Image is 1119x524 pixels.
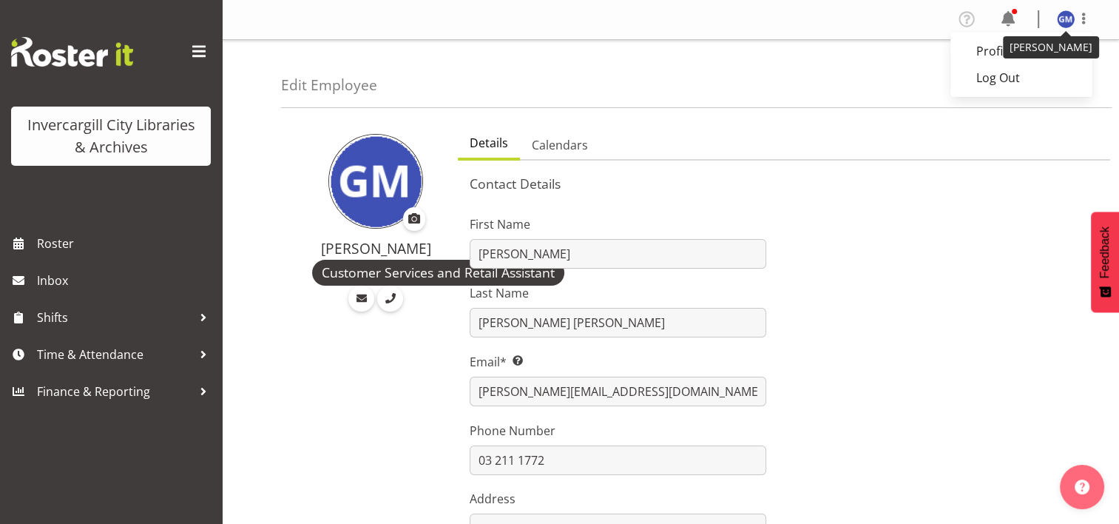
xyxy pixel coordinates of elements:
[312,241,440,257] h4: [PERSON_NAME]
[37,269,214,292] span: Inbox
[1098,226,1112,278] span: Feedback
[470,284,766,302] label: Last Name
[470,175,1098,192] h5: Contact Details
[470,308,766,337] input: Last Name
[322,263,555,282] span: Customer Services and Retail Assistant
[950,38,1092,64] a: Profile
[1091,212,1119,312] button: Feedback - Show survey
[37,306,192,329] span: Shifts
[470,134,508,152] span: Details
[470,422,766,440] label: Phone Number
[328,134,423,229] img: gabriel-mckay-smith11662.jpg
[470,239,766,269] input: First Name
[470,353,766,371] label: Email*
[377,286,403,312] a: Call Employee
[470,490,766,508] label: Address
[1057,10,1075,28] img: gabriel-mckay-smith11662.jpg
[470,215,766,233] label: First Name
[532,136,588,154] span: Calendars
[26,114,196,158] div: Invercargill City Libraries & Archives
[470,446,766,475] input: Phone Number
[37,343,192,366] span: Time & Attendance
[470,377,766,406] input: Email Address
[37,380,192,403] span: Finance & Reporting
[11,37,133,67] img: Rosterit website logo
[281,77,377,93] h4: Edit Employee
[950,64,1092,91] a: Log Out
[348,286,374,312] a: Email Employee
[1075,480,1089,494] img: help-xxl-2.png
[37,232,214,255] span: Roster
